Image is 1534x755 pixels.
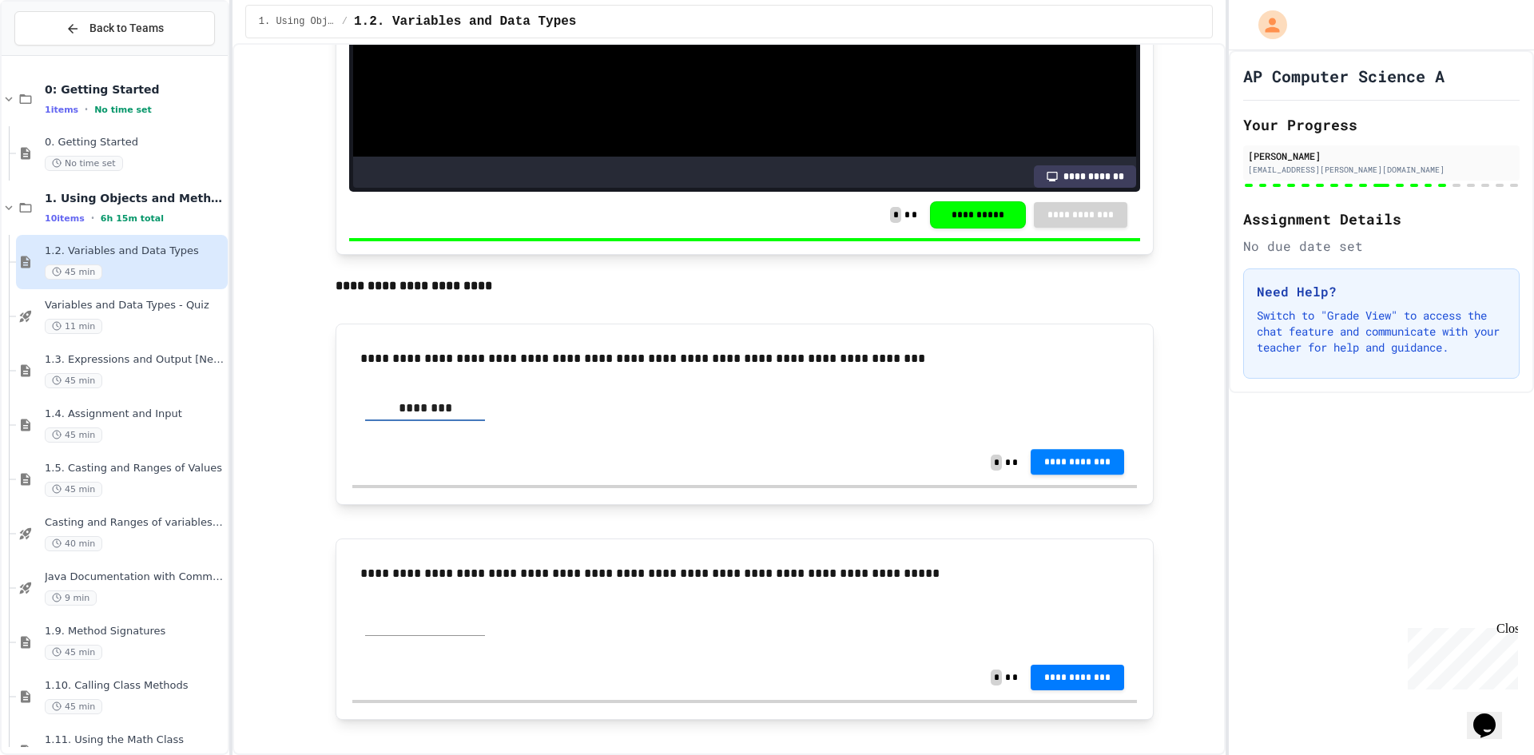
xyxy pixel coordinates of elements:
[259,15,336,28] span: 1. Using Objects and Methods
[45,699,102,714] span: 45 min
[45,570,225,584] span: Java Documentation with Comments - Topic 1.8
[1243,236,1520,256] div: No due date set
[45,191,225,205] span: 1. Using Objects and Methods
[45,427,102,443] span: 45 min
[1248,164,1515,176] div: [EMAIL_ADDRESS][PERSON_NAME][DOMAIN_NAME]
[45,319,102,334] span: 11 min
[1257,282,1506,301] h3: Need Help?
[45,536,102,551] span: 40 min
[1248,149,1515,163] div: [PERSON_NAME]
[45,299,225,312] span: Variables and Data Types - Quiz
[101,213,164,224] span: 6h 15m total
[45,733,225,747] span: 1.11. Using the Math Class
[45,353,225,367] span: 1.3. Expressions and Output [New]
[45,462,225,475] span: 1.5. Casting and Ranges of Values
[45,213,85,224] span: 10 items
[45,244,225,258] span: 1.2. Variables and Data Types
[45,516,225,530] span: Casting and Ranges of variables - Quiz
[89,20,164,37] span: Back to Teams
[1243,208,1520,230] h2: Assignment Details
[45,645,102,660] span: 45 min
[1401,622,1518,689] iframe: chat widget
[94,105,152,115] span: No time set
[14,11,215,46] button: Back to Teams
[45,679,225,693] span: 1.10. Calling Class Methods
[91,212,94,225] span: •
[85,103,88,116] span: •
[45,625,225,638] span: 1.9. Method Signatures
[1242,6,1291,43] div: My Account
[1243,113,1520,136] h2: Your Progress
[45,136,225,149] span: 0. Getting Started
[354,12,576,31] span: 1.2. Variables and Data Types
[45,82,225,97] span: 0: Getting Started
[1257,308,1506,356] p: Switch to "Grade View" to access the chat feature and communicate with your teacher for help and ...
[45,264,102,280] span: 45 min
[6,6,110,101] div: Chat with us now!Close
[342,15,348,28] span: /
[45,482,102,497] span: 45 min
[45,373,102,388] span: 45 min
[45,590,97,606] span: 9 min
[45,105,78,115] span: 1 items
[45,156,123,171] span: No time set
[45,407,225,421] span: 1.4. Assignment and Input
[1243,65,1445,87] h1: AP Computer Science A
[1467,691,1518,739] iframe: chat widget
